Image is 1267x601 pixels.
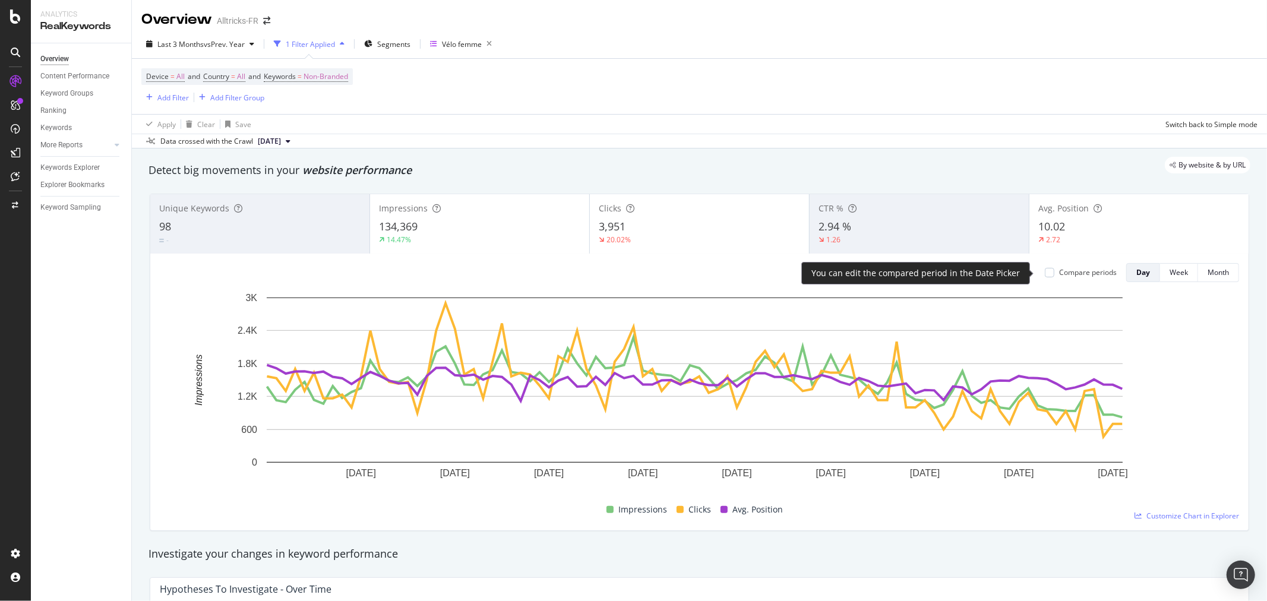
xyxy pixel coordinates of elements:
span: All [176,68,185,85]
a: Keywords [40,122,123,134]
text: 2.4K [238,325,257,336]
text: [DATE] [628,469,658,479]
div: - [166,235,169,245]
span: vs Prev. Year [204,39,245,49]
a: Keywords Explorer [40,162,123,174]
div: RealKeywords [40,20,122,33]
div: Keyword Groups [40,87,93,100]
div: 14.47% [387,235,411,245]
span: 10.02 [1038,219,1065,233]
span: Customize Chart in Explorer [1146,511,1239,521]
div: You can edit the compared period in the Date Picker [811,267,1020,279]
span: 3,951 [599,219,625,233]
a: Customize Chart in Explorer [1135,511,1239,521]
span: By website & by URL [1178,162,1246,169]
div: 2.72 [1046,235,1060,245]
span: 134,369 [379,219,418,233]
span: Non-Branded [304,68,348,85]
button: Add Filter [141,90,189,105]
span: Country [203,71,229,81]
span: 2.94 % [819,219,851,233]
div: Hypotheses to Investigate - Over Time [160,583,331,595]
div: 20.02% [606,235,631,245]
div: Month [1208,267,1229,277]
div: Add Filter Group [210,93,264,103]
text: 0 [252,457,257,467]
div: Alltricks-FR [217,15,258,27]
a: Ranking [40,105,123,117]
text: 3K [245,293,257,303]
text: [DATE] [910,469,940,479]
button: Day [1126,263,1160,282]
span: = [231,71,235,81]
span: All [237,68,245,85]
div: Week [1170,267,1188,277]
div: Day [1136,267,1150,277]
span: Impressions [379,203,428,214]
div: Clear [197,119,215,129]
div: 1 Filter Applied [286,39,335,49]
text: 1.2K [238,391,257,401]
img: Equal [159,239,164,242]
a: Keyword Groups [40,87,123,100]
span: Impressions [618,502,667,517]
span: = [170,71,175,81]
div: More Reports [40,139,83,151]
text: 1.8K [238,359,257,369]
text: [DATE] [1098,469,1127,479]
span: CTR % [819,203,843,214]
button: Apply [141,115,176,134]
div: Keywords [40,122,72,134]
div: Analytics [40,10,122,20]
button: 1 Filter Applied [269,34,349,53]
div: Keywords Explorer [40,162,100,174]
button: Last 3 MonthsvsPrev. Year [141,34,259,53]
button: Month [1198,263,1239,282]
div: Vélo femme [442,39,482,49]
div: Ranking [40,105,67,117]
span: Device [146,71,169,81]
text: [DATE] [1004,469,1034,479]
button: Segments [359,34,415,53]
span: Unique Keywords [159,203,229,214]
div: Save [235,119,251,129]
span: Avg. Position [732,502,783,517]
span: Keywords [264,71,296,81]
button: Add Filter Group [194,90,264,105]
div: 1.26 [826,235,841,245]
text: [DATE] [816,469,846,479]
div: Compare periods [1059,267,1117,277]
a: Content Performance [40,70,123,83]
a: More Reports [40,139,111,151]
text: [DATE] [440,469,470,479]
span: Segments [377,39,410,49]
span: Clicks [599,203,621,214]
div: Apply [157,119,176,129]
button: Switch back to Simple mode [1161,115,1257,134]
text: [DATE] [534,469,564,479]
div: Investigate your changes in keyword performance [148,546,1250,562]
div: Add Filter [157,93,189,103]
button: [DATE] [253,134,295,148]
text: [DATE] [346,469,376,479]
div: Overview [141,10,212,30]
div: arrow-right-arrow-left [263,17,270,25]
div: Data crossed with the Crawl [160,136,253,147]
span: 98 [159,219,171,233]
a: Keyword Sampling [40,201,123,214]
svg: A chart. [160,292,1230,498]
div: Switch back to Simple mode [1165,119,1257,129]
button: Vélo femme [425,34,497,53]
a: Overview [40,53,123,65]
button: Clear [181,115,215,134]
span: and [188,71,200,81]
span: 2025 Sep. 22nd [258,136,281,147]
div: Open Intercom Messenger [1227,561,1255,589]
span: and [248,71,261,81]
div: Overview [40,53,69,65]
span: Last 3 Months [157,39,204,49]
div: legacy label [1165,157,1250,173]
text: Impressions [194,355,204,406]
span: Clicks [688,502,711,517]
